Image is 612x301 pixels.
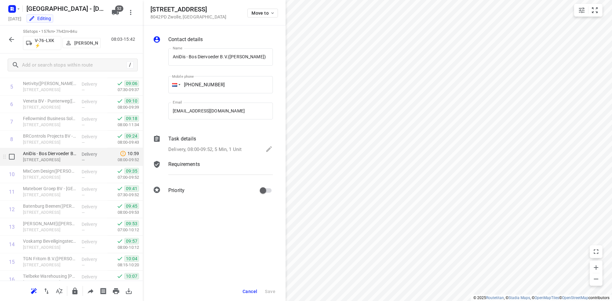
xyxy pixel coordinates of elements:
[150,6,226,13] h5: [STREET_ADDRESS]
[23,185,76,192] p: Mateboer Groep BV - Zwolle(Geke Meuleman)
[23,36,61,50] button: V-76-LXK ⚡
[168,76,180,93] div: Netherlands: + 31
[107,209,139,216] p: 08:00-09:53
[153,161,273,180] div: Requirements
[124,255,139,262] span: 10:04
[117,115,123,122] svg: Done
[23,227,76,233] p: [STREET_ADDRESS]
[9,276,15,283] div: 16
[23,279,76,286] p: [STREET_ADDRESS]
[574,4,602,17] div: small contained button group
[23,209,76,216] p: [STREET_ADDRESS]
[22,60,127,70] input: Add or search stops within route
[168,36,203,43] p: Contact details
[23,98,76,104] p: Veneta BV - Punterweg(Bas van Boven)
[124,273,139,279] span: 10:07
[117,238,123,244] svg: Done
[124,133,139,139] span: 09:24
[74,40,98,46] p: [PERSON_NAME]
[23,168,76,174] p: MixCom Design(Mandy Atmoredjo)
[110,288,122,294] span: Print route
[23,115,76,122] p: Fellowmind Business Solutions - Zwolle(Anna Brunninkhuis)
[82,151,105,157] p: Delivery
[168,161,200,168] p: Requirements
[107,279,139,286] p: 08:00-10:23
[27,288,40,294] span: Reoptimize route
[9,189,15,195] div: 11
[23,157,76,163] p: [STREET_ADDRESS]
[82,88,85,92] span: —
[9,241,15,247] div: 14
[23,244,76,251] p: [STREET_ADDRESS]
[107,87,139,93] p: 07:30-09:37
[82,158,85,162] span: —
[127,61,134,68] div: /
[82,140,85,145] span: —
[124,238,139,244] span: 09:57
[82,193,85,197] span: —
[124,168,139,174] span: 09:35
[150,14,226,19] p: 8042PD Zwolle , [GEOGRAPHIC_DATA]
[82,123,85,127] span: —
[9,206,15,212] div: 12
[23,262,76,268] p: [STREET_ADDRESS]
[117,168,123,174] svg: Done
[168,146,242,153] p: Delivery, 08:00-09:52, 5 Min, 1 Unit
[508,296,530,300] a: Stadia Maps
[473,296,609,300] li: © 2025 , © , © © contributors
[115,5,123,12] span: 52
[6,15,24,22] h5: Project date
[23,174,76,181] p: [STREET_ADDRESS]
[23,139,76,146] p: [STREET_ADDRESS]
[82,228,85,233] span: —
[23,203,76,209] p: Batenburg Beenen(Jacqueline Bouwmeester)
[247,9,278,18] button: Move to
[82,204,105,210] p: Delivery
[575,4,588,17] button: Map settings
[82,116,105,122] p: Delivery
[23,104,76,111] p: [STREET_ADDRESS]
[82,133,105,140] p: Delivery
[117,203,123,209] svg: Done
[10,136,13,142] div: 8
[265,145,273,153] svg: Edit
[486,296,504,300] a: Routetitan
[82,239,105,245] p: Delivery
[82,221,105,227] p: Delivery
[117,220,123,227] svg: Done
[535,296,559,300] a: OpenMapTiles
[23,122,76,128] p: [STREET_ADDRESS]
[23,133,76,139] p: BRControls Projects BV - Zwolle(Wanda Meijerink)
[29,15,51,22] div: You are currently in edit mode.
[124,220,139,227] span: 09:53
[9,259,15,265] div: 15
[124,185,139,192] span: 09:41
[117,273,123,279] svg: Done
[10,101,13,107] div: 6
[117,98,123,104] svg: Done
[117,185,123,192] svg: Done
[84,288,97,294] span: Share route
[23,273,76,279] p: Tielbeke Warehousing B.V. - Hoekerweg(Jan-Willem Weuring)
[82,274,105,280] p: Delivery
[124,80,139,87] span: 09:06
[240,286,260,297] button: Cancel
[62,38,101,48] button: [PERSON_NAME]
[23,150,76,157] p: AniDis - Bos Diervoeder B.V.(Jose Knuver)
[97,288,110,294] span: Print shipping labels
[82,263,85,268] span: —
[82,105,85,110] span: —
[122,288,135,294] span: Download route
[153,135,273,154] div: Task detailsDelivery, 08:00-09:52, 5 Min, 1 Unit
[107,244,139,251] p: 08:00-10:12
[23,220,76,227] p: Stiho Bouwplein(Rogier Reijnen)
[168,76,273,93] input: 1 (702) 123-4567
[117,80,123,87] svg: Done
[107,174,139,181] p: 07:00-09:52
[82,168,105,175] p: Delivery
[107,104,139,111] p: 08:00-09:39
[82,81,105,87] p: Delivery
[251,11,275,16] span: Move to
[5,150,18,163] span: Select
[168,187,185,194] p: Priority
